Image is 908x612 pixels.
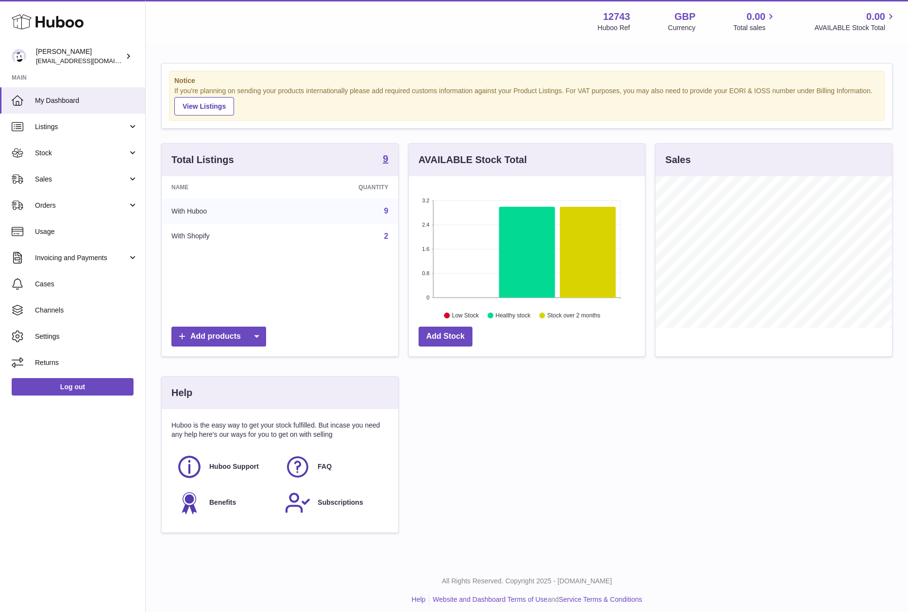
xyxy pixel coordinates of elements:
[559,595,642,603] a: Service Terms & Conditions
[174,97,234,116] a: View Listings
[384,207,388,215] a: 9
[162,224,289,249] td: With Shopify
[176,490,275,516] a: Benefits
[174,86,879,116] div: If you're planning on sending your products internationally please add required customs informati...
[384,232,388,240] a: 2
[35,149,128,158] span: Stock
[422,270,429,276] text: 0.8
[35,253,128,263] span: Invoicing and Payments
[12,49,26,64] img: al@vital-drinks.co.uk
[318,462,332,471] span: FAQ
[35,96,138,105] span: My Dashboard
[422,222,429,228] text: 2.4
[285,454,383,480] a: FAQ
[422,198,429,203] text: 3.2
[419,153,527,166] h3: AVAILABLE Stock Total
[35,332,138,341] span: Settings
[733,23,776,33] span: Total sales
[433,595,547,603] a: Website and Dashboard Terms of Use
[426,295,429,300] text: 0
[452,312,479,319] text: Low Stock
[603,10,630,23] strong: 12743
[814,10,896,33] a: 0.00 AVAILABLE Stock Total
[547,312,600,319] text: Stock over 2 months
[412,595,426,603] a: Help
[422,246,429,252] text: 1.6
[733,10,776,33] a: 0.00 Total sales
[36,47,123,66] div: [PERSON_NAME]
[35,306,138,315] span: Channels
[171,153,234,166] h3: Total Listings
[209,462,259,471] span: Huboo Support
[285,490,383,516] a: Subscriptions
[35,358,138,367] span: Returns
[171,327,266,347] a: Add products
[429,595,642,604] li: and
[383,154,388,164] strong: 9
[171,386,192,399] h3: Help
[36,57,143,65] span: [EMAIL_ADDRESS][DOMAIN_NAME]
[866,10,885,23] span: 0.00
[747,10,766,23] span: 0.00
[171,421,388,439] p: Huboo is the easy way to get your stock fulfilled. But incase you need any help here's our ways f...
[598,23,630,33] div: Huboo Ref
[383,154,388,165] a: 9
[35,122,128,132] span: Listings
[153,577,900,586] p: All Rights Reserved. Copyright 2025 - [DOMAIN_NAME]
[495,312,531,319] text: Healthy stock
[35,280,138,289] span: Cases
[35,175,128,184] span: Sales
[174,76,879,85] strong: Notice
[162,198,289,224] td: With Huboo
[176,454,275,480] a: Huboo Support
[12,378,134,396] a: Log out
[35,201,128,210] span: Orders
[668,23,696,33] div: Currency
[419,327,472,347] a: Add Stock
[209,498,236,507] span: Benefits
[674,10,695,23] strong: GBP
[162,176,289,198] th: Name
[35,227,138,236] span: Usage
[318,498,363,507] span: Subscriptions
[289,176,398,198] th: Quantity
[814,23,896,33] span: AVAILABLE Stock Total
[665,153,690,166] h3: Sales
